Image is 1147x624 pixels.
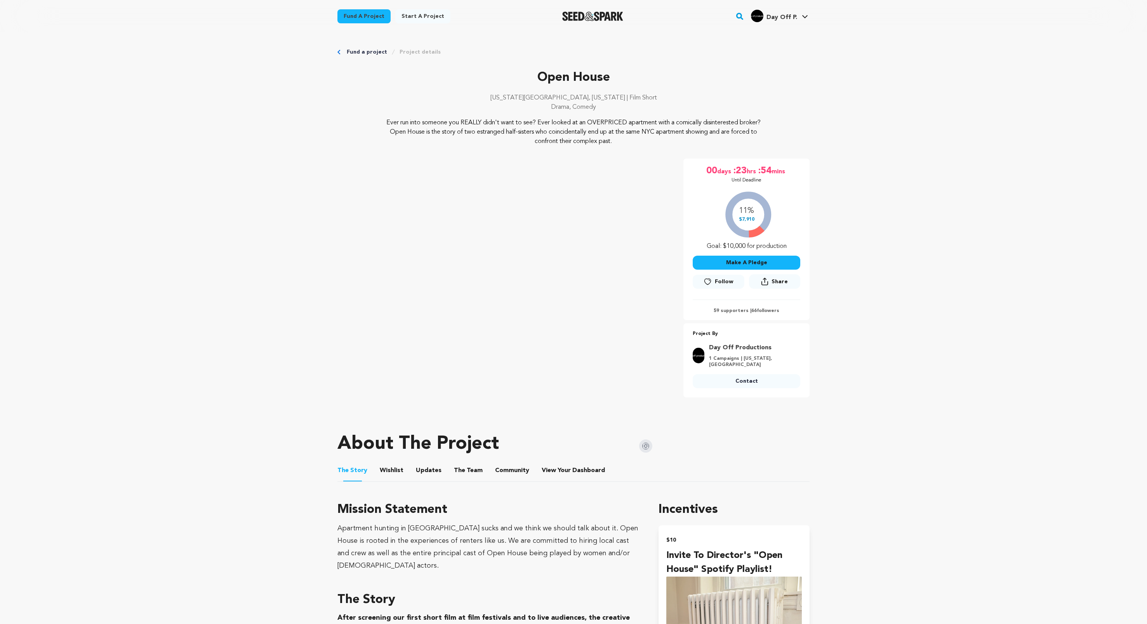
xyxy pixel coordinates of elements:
[337,466,367,475] span: Story
[454,466,483,475] span: Team
[337,500,640,519] h3: Mission Statement
[749,8,810,24] span: Day Off P.'s Profile
[772,165,787,177] span: mins
[693,329,800,338] p: Project By
[337,93,810,103] p: [US_STATE][GEOGRAPHIC_DATA], [US_STATE] | Film Short
[572,466,605,475] span: Dashboard
[337,466,349,475] span: The
[709,356,796,368] p: 1 Campaigns | [US_STATE], [GEOGRAPHIC_DATA]
[766,14,797,21] span: Day Off P.
[542,466,607,475] a: ViewYourDashboard
[749,274,800,289] button: Share
[749,274,800,292] span: Share
[454,466,465,475] span: The
[751,309,757,313] span: 66
[400,48,441,56] a: Project details
[758,165,772,177] span: :54
[733,165,747,177] span: :23
[562,12,623,21] img: Seed&Spark Logo Dark Mode
[709,343,796,352] a: Goto Day Off Productions profile
[337,522,640,572] div: Apartment hunting in [GEOGRAPHIC_DATA] sucks and we think we should talk about it. Open House is ...
[751,10,763,22] img: 96ac8e6da53c6784.png
[385,118,763,146] p: Ever run into someone you REALLY didn't want to see? Ever looked at an OVERPRICED apartment with ...
[693,348,704,363] img: 96ac8e6da53c6784.png
[772,278,788,286] span: Share
[717,165,733,177] span: days
[706,165,717,177] span: 00
[659,500,810,519] h1: Incentives
[495,466,529,475] span: Community
[416,466,441,475] span: Updates
[380,466,403,475] span: Wishlist
[693,374,800,388] a: Contact
[347,48,387,56] a: Fund a project
[747,165,758,177] span: hrs
[732,177,761,183] p: Until Deadline
[337,591,640,609] h3: The Story
[337,68,810,87] p: Open House
[693,275,744,289] button: Follow
[693,308,800,314] p: 59 supporters | followers
[395,9,450,23] a: Start a project
[337,9,391,23] a: Fund a project
[562,12,623,21] a: Seed&Spark Homepage
[715,278,733,286] span: Follow
[666,535,802,546] h2: $10
[337,435,499,453] h1: About The Project
[337,48,810,56] div: Breadcrumb
[693,256,800,270] button: Make A Pledge
[751,10,797,22] div: Day Off P.'s Profile
[542,466,607,475] span: Your
[666,549,802,577] h4: Invite to Director's "Open House" Spotify Playlist!
[639,439,652,453] img: Seed&Spark Instagram Icon
[749,8,810,22] a: Day Off P.'s Profile
[337,103,810,112] p: Drama, Comedy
